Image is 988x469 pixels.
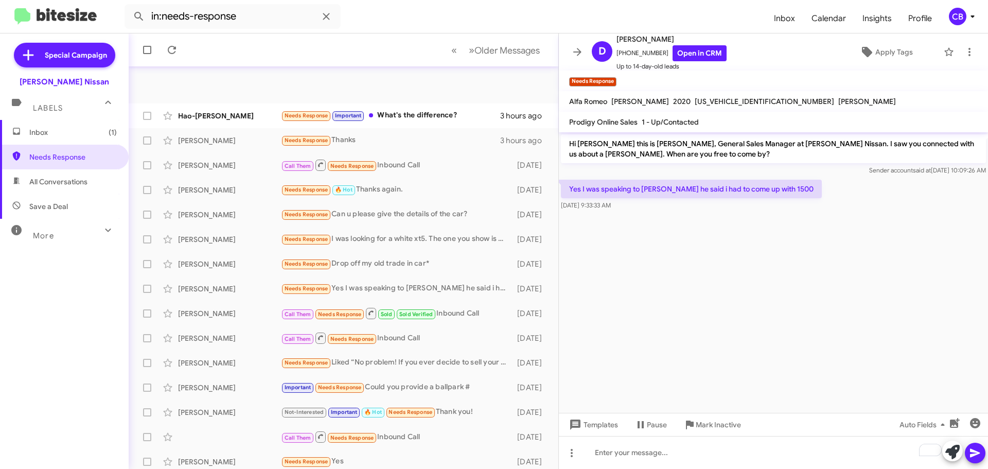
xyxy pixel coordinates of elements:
[285,236,328,242] span: Needs Response
[20,77,109,87] div: [PERSON_NAME] Nissan
[569,117,638,127] span: Prodigy Online Sales
[949,8,966,25] div: CB
[178,210,281,220] div: [PERSON_NAME]
[285,384,311,391] span: Important
[673,97,691,106] span: 2020
[512,457,550,467] div: [DATE]
[626,415,675,434] button: Pause
[281,332,512,344] div: Inbound Call
[474,45,540,56] span: Older Messages
[567,415,618,434] span: Templates
[803,4,854,33] a: Calendar
[318,311,362,318] span: Needs Response
[285,163,311,169] span: Call Them
[281,209,512,220] div: Can u please give the details of the car?
[14,43,115,67] a: Special Campaign
[569,97,607,106] span: Alfa Romeo
[285,186,328,193] span: Needs Response
[29,152,117,162] span: Needs Response
[285,359,328,366] span: Needs Response
[869,166,986,174] span: Sender account [DATE] 10:09:26 AM
[281,159,512,171] div: Inbound Call
[178,111,281,121] div: Hao-[PERSON_NAME]
[330,163,374,169] span: Needs Response
[281,184,512,196] div: Thanks again.
[318,384,362,391] span: Needs Response
[281,456,512,467] div: Yes
[500,111,550,121] div: 3 hours ago
[647,415,667,434] span: Pause
[500,135,550,146] div: 3 hours ago
[285,112,328,119] span: Needs Response
[109,127,117,137] span: (1)
[512,308,550,319] div: [DATE]
[33,231,54,240] span: More
[285,211,328,218] span: Needs Response
[178,407,281,418] div: [PERSON_NAME]
[451,44,457,57] span: «
[330,336,374,342] span: Needs Response
[854,4,900,33] a: Insights
[178,259,281,269] div: [PERSON_NAME]
[512,259,550,269] div: [DATE]
[364,409,382,415] span: 🔥 Hot
[29,127,117,137] span: Inbox
[675,415,749,434] button: Mark Inactive
[512,333,550,343] div: [DATE]
[285,409,324,415] span: Not-Interested
[559,436,988,469] div: To enrich screen reader interactions, please activate Accessibility in Grammarly extension settings
[285,435,311,441] span: Call Them
[446,40,546,61] nav: Page navigation example
[178,160,281,170] div: [PERSON_NAME]
[673,45,727,61] a: Open in CRM
[285,458,328,465] span: Needs Response
[561,180,822,198] p: Yes I was speaking to [PERSON_NAME] he said i had to come up with 1500
[642,117,699,127] span: 1 - Up/Contacted
[178,185,281,195] div: [PERSON_NAME]
[178,284,281,294] div: [PERSON_NAME]
[281,233,512,245] div: I was looking for a white xt5. The one you show is silver. Do you have any other ones
[616,61,727,72] span: Up to 14-day-old leads
[281,381,512,393] div: Could you provide a ballpark #
[559,415,626,434] button: Templates
[178,383,281,393] div: [PERSON_NAME]
[45,50,107,60] span: Special Campaign
[512,210,550,220] div: [DATE]
[281,307,512,320] div: Inbound Call
[285,137,328,144] span: Needs Response
[285,285,328,292] span: Needs Response
[178,333,281,343] div: [PERSON_NAME]
[445,40,463,61] button: Previous
[178,234,281,245] div: [PERSON_NAME]
[766,4,803,33] span: Inbox
[331,409,358,415] span: Important
[281,110,500,121] div: What's the difference?
[125,4,341,29] input: Search
[281,134,500,146] div: Thanks
[616,45,727,61] span: [PHONE_NUMBER]
[463,40,546,61] button: Next
[512,234,550,245] div: [DATE]
[29,177,87,187] span: All Conversations
[285,336,311,342] span: Call Them
[900,4,940,33] a: Profile
[512,432,550,442] div: [DATE]
[281,258,512,270] div: Drop off my old trade in car*
[569,77,616,86] small: Needs Response
[940,8,977,25] button: CB
[512,407,550,418] div: [DATE]
[335,186,352,193] span: 🔥 Hot
[285,311,311,318] span: Call Them
[833,43,939,61] button: Apply Tags
[178,358,281,368] div: [PERSON_NAME]
[512,383,550,393] div: [DATE]
[875,43,913,61] span: Apply Tags
[616,33,727,45] span: [PERSON_NAME]
[512,284,550,294] div: [DATE]
[469,44,474,57] span: »
[178,457,281,467] div: [PERSON_NAME]
[281,406,512,418] div: Thank you!
[695,97,834,106] span: [US_VEHICLE_IDENTIFICATION_NUMBER]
